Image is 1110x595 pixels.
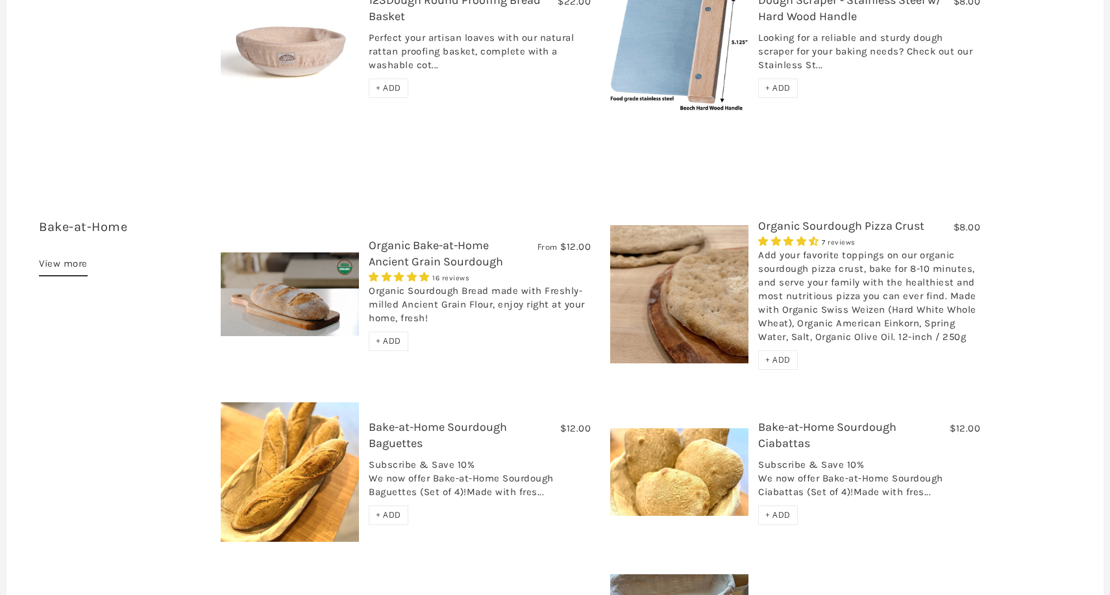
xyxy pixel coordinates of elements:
a: View more [39,256,88,276]
span: + ADD [765,354,791,365]
a: Bake-at-Home Sourdough Ciabattas [758,420,896,450]
span: $12.00 [950,422,980,434]
span: + ADD [376,82,401,93]
span: 4.75 stars [369,271,432,283]
img: Organic Bake-at-Home Ancient Grain Sourdough [221,252,359,336]
span: $8.00 [954,221,981,233]
span: + ADD [376,335,401,346]
img: Bake-at-Home Sourdough Ciabattas [610,428,748,516]
div: Subscribe & Save 10% We now offer Bake-at-Home Sourdough Baguettes (Set of 4)!Made with fres... [369,458,591,505]
span: $12.00 [560,241,591,252]
div: + ADD [369,332,408,351]
a: Bake-at-Home [39,219,127,234]
div: + ADD [758,350,798,370]
div: Add your favorite toppings on our organic sourdough pizza crust, bake for 8-10 minutes, and serve... [758,249,980,350]
span: + ADD [765,82,791,93]
img: Bake-at-Home Sourdough Baguettes [221,402,359,541]
div: + ADD [758,79,798,98]
span: + ADD [765,509,791,520]
img: Organic Sourdough Pizza Crust [610,225,748,363]
span: From [537,241,558,252]
div: Perfect your artisan loaves with our natural rattan proofing basket, complete with a washable cot... [369,31,591,79]
h3: 7 items [39,218,211,256]
div: + ADD [758,505,798,525]
div: + ADD [369,79,408,98]
div: Organic Sourdough Bread made with Freshly-milled Ancient Grain Flour, enjoy right at your home, f... [369,284,591,332]
div: Looking for a reliable and sturdy dough scraper for your baking needs? Check out our Stainless St... [758,31,980,79]
a: Bake-at-Home Sourdough Baguettes [369,420,507,450]
div: Subscribe & Save 10% We now offer Bake-at-Home Sourdough Ciabattas (Set of 4)!Made with fres... [758,458,980,505]
span: 16 reviews [432,274,469,282]
div: + ADD [369,505,408,525]
a: Organic Bake-at-Home Ancient Grain Sourdough [369,238,503,269]
span: + ADD [376,509,401,520]
span: $12.00 [560,422,591,434]
span: 7 reviews [822,238,856,247]
span: 4.29 stars [758,236,822,247]
a: Organic Sourdough Pizza Crust [758,219,924,233]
